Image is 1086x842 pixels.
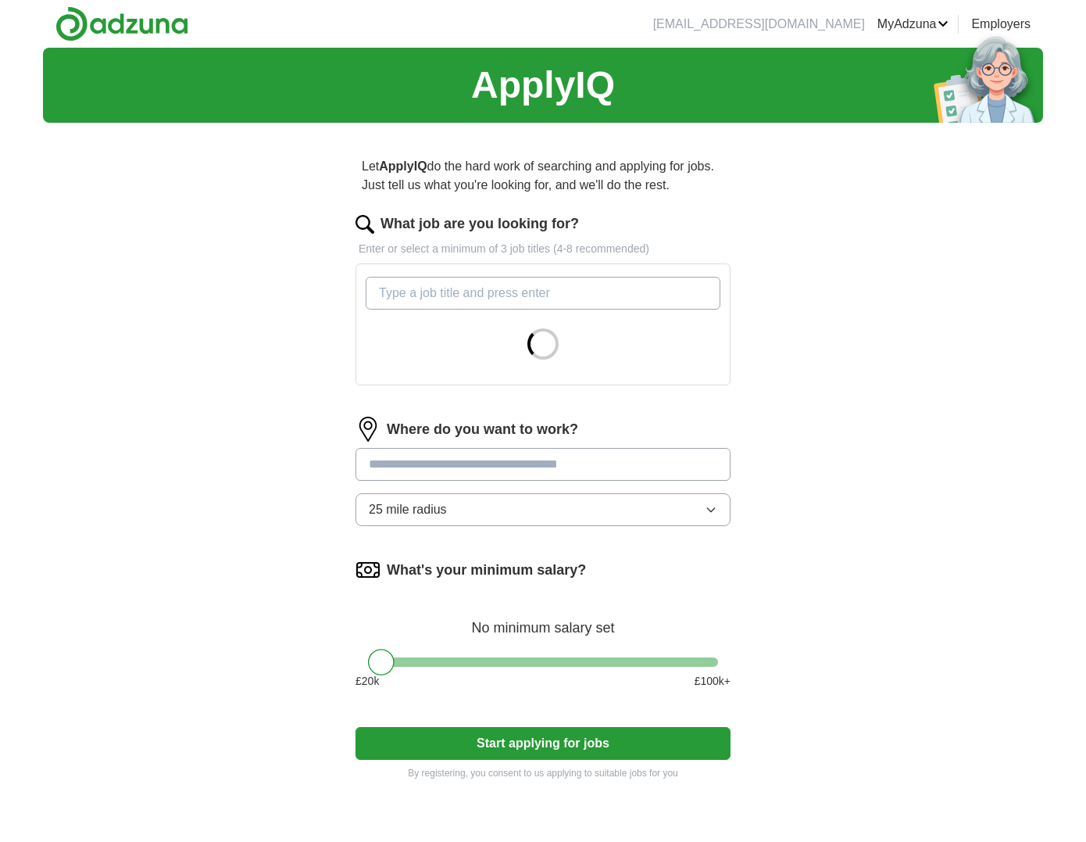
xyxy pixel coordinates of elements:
[355,673,379,690] span: £ 20 k
[380,213,579,235] label: What job are you looking for?
[971,15,1031,34] a: Employers
[877,15,949,34] a: MyAdzuna
[387,419,578,440] label: Where do you want to work?
[653,15,865,34] li: [EMAIL_ADDRESS][DOMAIN_NAME]
[387,560,586,581] label: What's your minimum salary?
[355,493,731,526] button: 25 mile radius
[355,215,374,234] img: search.png
[369,500,447,519] span: 25 mile radius
[355,601,731,639] div: No minimum salary set
[355,766,731,780] p: By registering, you consent to us applying to suitable jobs for you
[355,151,731,201] p: Let do the hard work of searching and applying for jobs. Just tell us what you're looking for, an...
[355,417,380,442] img: location.png
[55,6,188,41] img: Adzuna logo
[366,277,720,310] input: Type a job title and press enter
[379,159,427,173] strong: ApplyIQ
[355,727,731,760] button: Start applying for jobs
[355,557,380,582] img: salary.png
[355,241,731,257] p: Enter or select a minimum of 3 job titles (4-8 recommended)
[471,57,615,113] h1: ApplyIQ
[695,673,731,690] span: £ 100 k+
